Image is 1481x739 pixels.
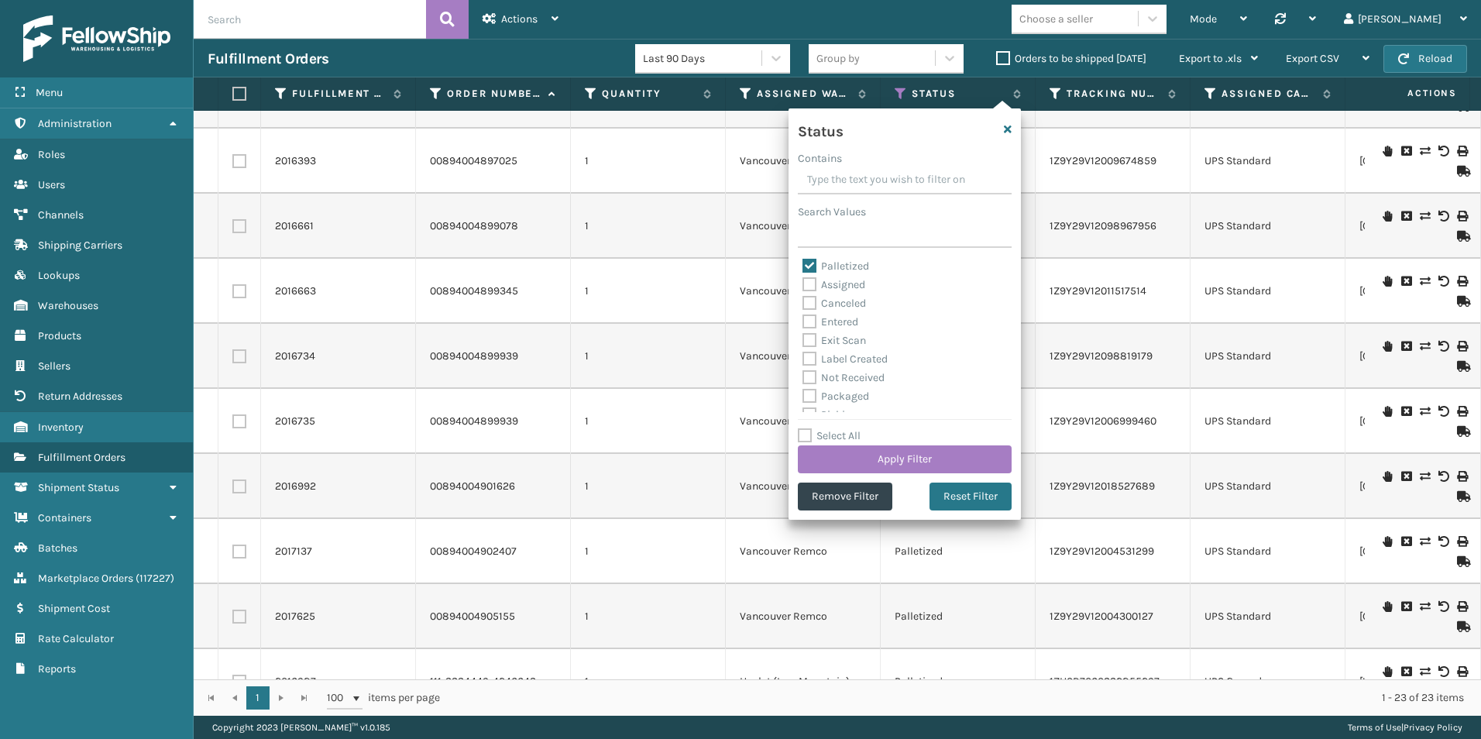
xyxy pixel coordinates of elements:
a: Terms of Use [1348,722,1401,733]
i: Cancel Fulfillment Order [1401,406,1411,417]
a: 2016735 [275,414,315,429]
td: 1 [571,649,726,714]
i: Print Label [1457,601,1466,612]
span: Inventory [38,421,84,434]
label: Contains [798,150,842,167]
input: Type the text you wish to filter on [798,167,1012,194]
span: items per page [327,686,440,710]
i: Print Label [1457,536,1466,547]
i: Mark as Shipped [1457,426,1466,437]
a: 1ZH0R7060332855297 [1050,675,1160,688]
i: Print Label [1457,146,1466,156]
a: 2016987 [275,674,316,689]
i: Void Label [1438,666,1448,677]
td: 1 [571,454,726,519]
td: 1 [571,519,726,584]
i: On Hold [1383,666,1392,677]
a: 00894004899078 [430,218,518,234]
a: 2016992 [275,479,316,494]
i: Print Label [1457,406,1466,417]
a: Privacy Policy [1404,722,1462,733]
a: 2016661 [275,218,314,234]
i: Change shipping [1420,471,1429,482]
i: Cancel Fulfillment Order [1401,471,1411,482]
span: ( 117227 ) [136,572,174,585]
span: Reports [38,662,76,675]
h4: Status [798,118,843,141]
i: Print Label [1457,471,1466,482]
td: Vancouver Remco [726,324,881,389]
i: Mark as Shipped [1457,361,1466,372]
a: 00894004899345 [430,284,518,299]
label: Search Values [798,204,866,220]
a: 00894004901626 [430,479,515,494]
label: Not Received [802,371,885,384]
td: UPS Standard [1191,129,1345,194]
i: Print Label [1457,666,1466,677]
a: 2016734 [275,349,315,364]
td: UPS Standard [1191,259,1345,324]
td: 1 [571,324,726,389]
label: Assigned Warehouse [757,87,850,101]
a: 00894004899939 [430,414,518,429]
td: UPS Ground [1191,649,1345,714]
i: On Hold [1383,471,1392,482]
span: Warehouses [38,299,98,312]
i: Void Label [1438,146,1448,156]
span: Mode [1190,12,1217,26]
span: Users [38,178,65,191]
td: UPS Standard [1191,454,1345,519]
span: Shipping Carriers [38,239,122,252]
button: Remove Filter [798,483,892,510]
i: Void Label [1438,471,1448,482]
span: Rate Calculator [38,632,114,645]
span: Shipment Status [38,481,119,494]
label: Assigned [802,278,865,291]
span: 100 [327,690,350,706]
i: Cancel Fulfillment Order [1401,601,1411,612]
td: Palletized [881,649,1036,714]
a: 1Z9Y29V12006999460 [1050,414,1156,428]
span: Channels [38,208,84,222]
i: On Hold [1383,146,1392,156]
span: Roles [38,148,65,161]
i: Change shipping [1420,666,1429,677]
label: Picking [802,408,857,421]
i: Cancel Fulfillment Order [1401,666,1411,677]
i: On Hold [1383,601,1392,612]
i: Change shipping [1420,341,1429,352]
button: Reset Filter [929,483,1012,510]
span: Containers [38,511,91,524]
i: On Hold [1383,536,1392,547]
button: Apply Filter [798,445,1012,473]
label: Exit Scan [802,334,866,347]
label: Label Created [802,352,888,366]
a: 1Z9Y29V12009674859 [1050,154,1156,167]
a: 00894004897025 [430,153,517,169]
label: Order Number [447,87,541,101]
span: Lookups [38,269,80,282]
i: Change shipping [1420,601,1429,612]
i: Print Label [1457,276,1466,287]
i: Cancel Fulfillment Order [1401,341,1411,352]
a: 00894004902407 [430,544,517,559]
span: Administration [38,117,112,130]
img: logo [23,15,170,62]
label: Status [912,87,1005,101]
a: 1Z9Y29V12011517514 [1050,284,1146,297]
td: Vancouver Remco [726,389,881,454]
label: Packaged [802,390,869,403]
h3: Fulfillment Orders [208,50,328,68]
td: UPS Standard [1191,584,1345,649]
span: Actions [501,12,538,26]
i: Mark as Shipped [1457,166,1466,177]
i: On Hold [1383,406,1392,417]
i: On Hold [1383,211,1392,222]
p: Copyright 2023 [PERSON_NAME]™ v 1.0.185 [212,716,390,739]
span: Export CSV [1286,52,1339,65]
label: Palletized [802,260,869,273]
div: Choose a seller [1019,11,1093,27]
td: UPS Standard [1191,519,1345,584]
td: 1 [571,194,726,259]
i: Change shipping [1420,146,1429,156]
